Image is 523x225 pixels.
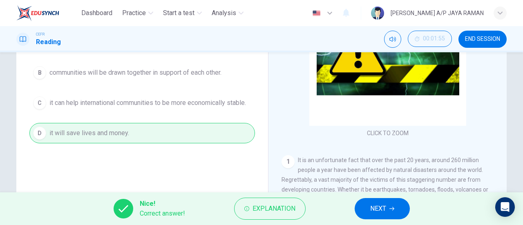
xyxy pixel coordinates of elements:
[122,8,146,18] span: Practice
[384,31,401,48] div: Mute
[81,8,112,18] span: Dashboard
[212,8,236,18] span: Analysis
[119,6,156,20] button: Practice
[160,6,205,20] button: Start a test
[371,7,384,20] img: Profile picture
[458,31,507,48] button: END SESSION
[234,198,306,220] button: Explanation
[465,36,500,42] span: END SESSION
[163,8,194,18] span: Start a test
[423,36,445,42] span: 00:01:55
[495,197,515,217] div: Open Intercom Messenger
[253,203,295,214] span: Explanation
[408,31,452,47] button: 00:01:55
[282,155,295,168] div: 1
[36,37,61,47] h1: Reading
[408,31,452,48] div: Hide
[370,203,386,214] span: NEXT
[355,198,410,219] button: NEXT
[311,10,322,16] img: en
[16,5,78,21] a: EduSynch logo
[208,6,247,20] button: Analysis
[36,31,45,37] span: CEFR
[78,6,116,20] button: Dashboard
[140,199,185,209] span: Nice!
[140,209,185,218] span: Correct answer!
[391,8,484,18] div: [PERSON_NAME] A/P JAYA RAMAN
[16,5,59,21] img: EduSynch logo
